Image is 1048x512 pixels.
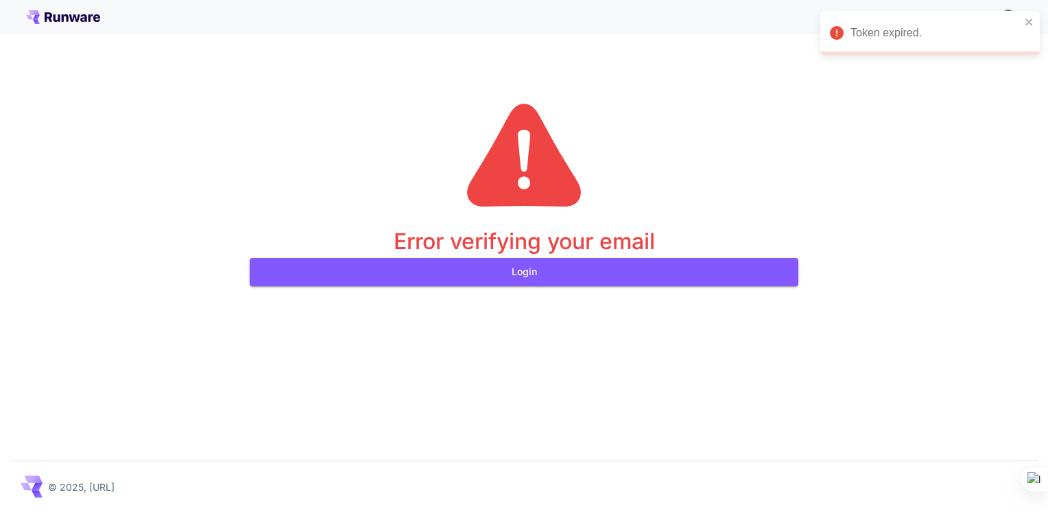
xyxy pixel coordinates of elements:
[394,225,655,258] p: Error verifying your email
[850,25,1021,41] div: Token expired.
[1025,16,1034,27] button: close
[48,480,115,494] p: © 2025, [URL]
[995,3,1022,30] button: In order to qualify for free credit, you need to sign up with a business email address and click ...
[250,258,798,286] button: Login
